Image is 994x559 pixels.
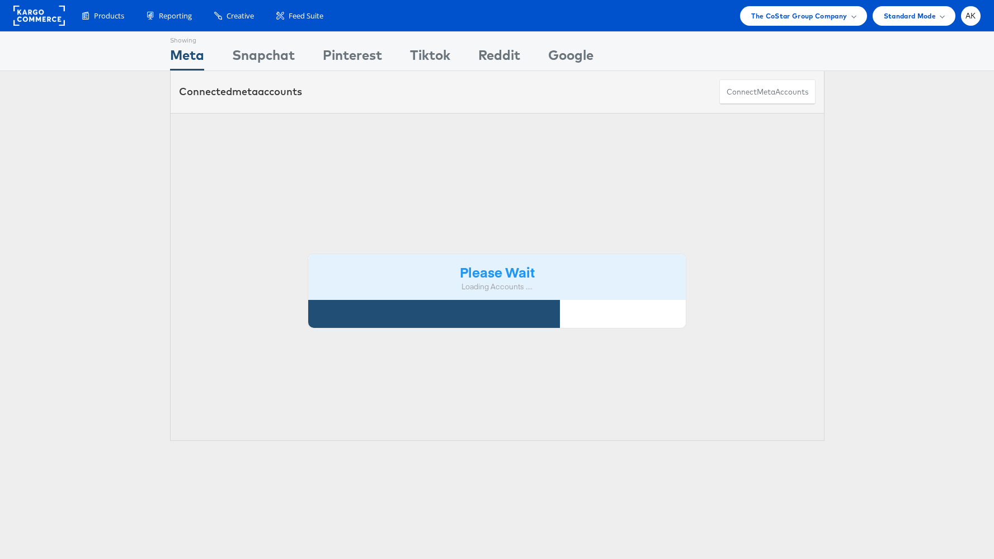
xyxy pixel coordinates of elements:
span: Reporting [159,11,192,21]
div: Snapchat [232,45,295,71]
span: AK [965,12,976,20]
div: Pinterest [323,45,382,71]
span: Products [94,11,124,21]
div: Tiktok [410,45,450,71]
div: Meta [170,45,204,71]
strong: Please Wait [460,262,535,281]
span: meta [232,85,258,98]
div: Reddit [478,45,520,71]
div: Showing [170,32,204,45]
span: Standard Mode [884,10,936,22]
span: The CoStar Group Company [751,10,847,22]
div: Google [548,45,593,71]
span: Feed Suite [289,11,323,21]
div: Connected accounts [179,84,302,99]
div: Loading Accounts .... [317,281,678,292]
span: Creative [227,11,254,21]
span: meta [757,87,775,97]
button: ConnectmetaAccounts [719,79,816,105]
